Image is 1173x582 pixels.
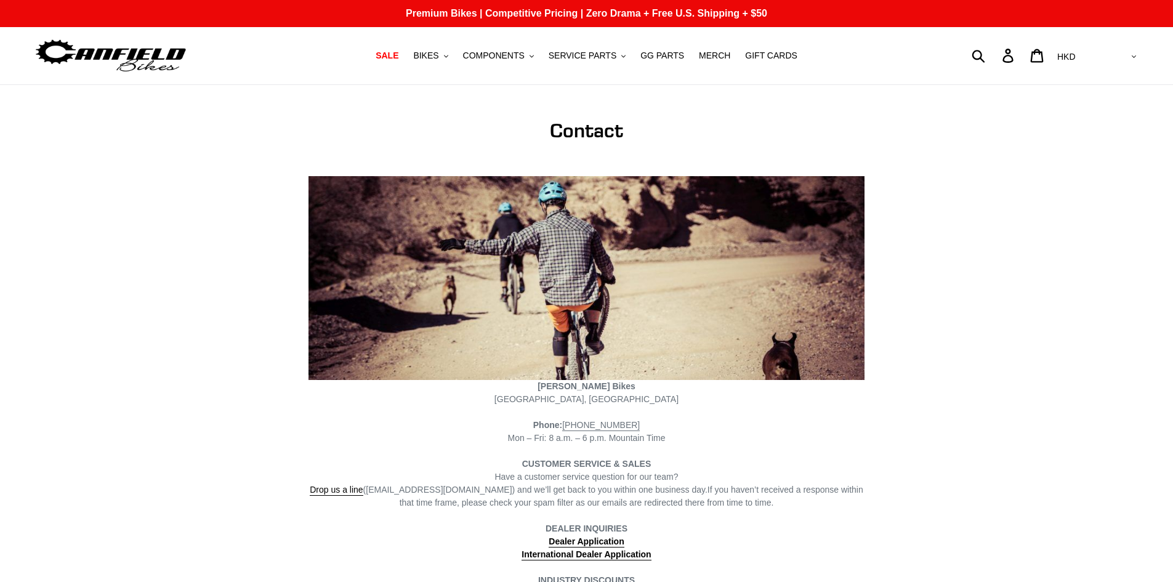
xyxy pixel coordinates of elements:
button: SERVICE PARTS [542,47,632,64]
span: COMPONENTS [463,51,525,61]
div: Mon – Fri: 8 a.m. – 6 p.m. Mountain Time [308,419,865,445]
button: BIKES [407,47,454,64]
a: MERCH [693,47,736,64]
h1: Contact [308,119,865,142]
strong: International Dealer Application [522,549,651,559]
input: Search [978,42,1010,69]
a: GG PARTS [634,47,690,64]
a: [PHONE_NUMBER] [562,420,640,431]
a: SALE [369,47,405,64]
span: [GEOGRAPHIC_DATA], [GEOGRAPHIC_DATA] [494,394,679,404]
a: GIFT CARDS [739,47,804,64]
span: ([EMAIL_ADDRESS][DOMAIN_NAME]) and we’ll get back to you within one business day. [310,485,707,496]
button: COMPONENTS [457,47,540,64]
img: Canfield Bikes [34,36,188,75]
span: GG PARTS [640,51,684,61]
span: GIFT CARDS [745,51,797,61]
div: Have a customer service question for our team? If you haven’t received a response within that tim... [308,471,865,509]
a: Dealer Application [549,536,624,548]
span: SERVICE PARTS [549,51,616,61]
strong: CUSTOMER SERVICE & SALES [522,459,651,469]
a: Drop us a line [310,485,363,496]
strong: [PERSON_NAME] Bikes [538,381,635,391]
strong: Phone: [533,420,562,430]
span: MERCH [699,51,730,61]
strong: DEALER INQUIRIES [546,523,627,548]
a: International Dealer Application [522,549,651,560]
span: SALE [376,51,398,61]
span: BIKES [413,51,438,61]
